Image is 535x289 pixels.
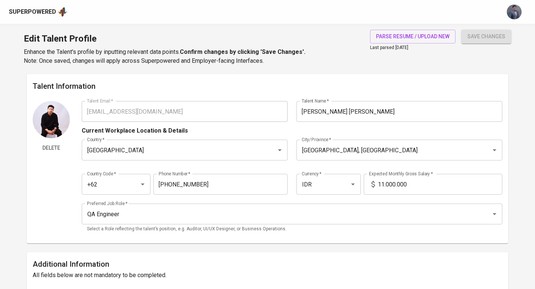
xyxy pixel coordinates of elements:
span: Delete [36,143,67,153]
button: Open [348,179,358,189]
b: Confirm changes by clicking 'Save Changes'. [180,48,305,55]
a: Superpoweredapp logo [9,6,68,17]
p: Select a Role reflecting the talent’s position, e.g. Auditor, UI/UX Designer, or Business Operati... [87,225,497,233]
span: save changes [467,32,505,41]
button: parse resume / upload new [370,30,455,43]
h6: Additional Information [33,258,502,270]
h6: All fields below are not mandatory to be completed. [33,270,502,280]
button: save changes [461,30,511,43]
h1: Edit Talent Profile [24,30,305,48]
img: app logo [58,6,68,17]
span: Last parsed [DATE] [370,45,408,50]
h6: Talent Information [33,80,502,92]
span: parse resume / upload new [376,32,450,41]
div: Superpowered [9,8,56,16]
p: Enhance the Talent's profile by inputting relevant data points. Note: Once saved, changes will ap... [24,48,305,65]
img: jhon@glints.com [507,4,522,19]
button: Open [489,209,500,219]
button: Open [275,145,285,155]
button: Open [137,179,148,189]
button: Open [489,145,500,155]
p: Current Workplace Location & Details [82,126,188,135]
img: Talent Profile Picture [33,101,70,138]
button: Delete [33,141,70,155]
